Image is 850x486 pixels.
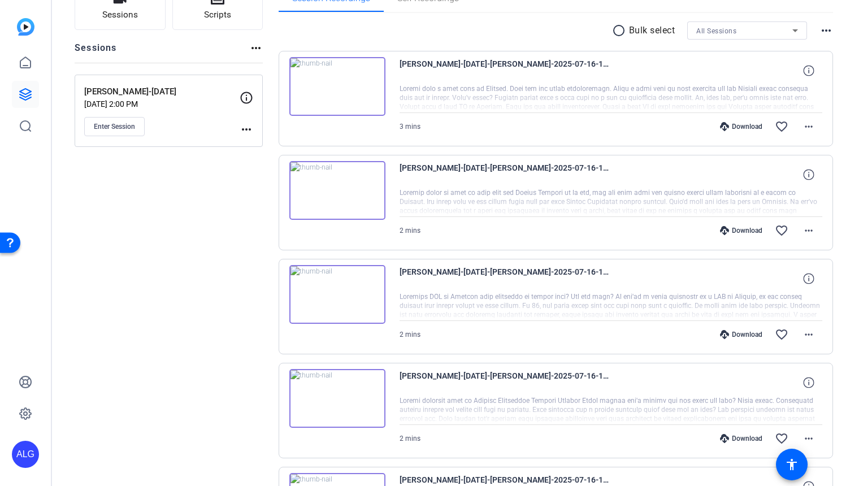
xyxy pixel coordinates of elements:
[289,369,385,428] img: thumb-nail
[696,27,736,35] span: All Sessions
[102,8,138,21] span: Sessions
[775,328,788,341] mat-icon: favorite_border
[12,441,39,468] div: ALG
[714,226,768,235] div: Download
[400,435,420,442] span: 2 mins
[400,369,609,396] span: [PERSON_NAME]-[DATE]-[PERSON_NAME]-2025-07-16-14-42-58-493-0
[289,265,385,324] img: thumb-nail
[775,120,788,133] mat-icon: favorite_border
[612,24,629,37] mat-icon: radio_button_unchecked
[400,57,609,84] span: [PERSON_NAME]-[DATE]-[PERSON_NAME]-2025-07-16-14-54-35-691-0
[819,24,833,37] mat-icon: more_horiz
[629,24,675,37] p: Bulk select
[204,8,231,21] span: Scripts
[84,117,145,136] button: Enter Session
[802,120,816,133] mat-icon: more_horiz
[785,458,799,471] mat-icon: accessibility
[249,41,263,55] mat-icon: more_horiz
[240,123,253,136] mat-icon: more_horiz
[714,330,768,339] div: Download
[802,328,816,341] mat-icon: more_horiz
[714,122,768,131] div: Download
[802,224,816,237] mat-icon: more_horiz
[775,224,788,237] mat-icon: favorite_border
[400,265,609,292] span: [PERSON_NAME]-[DATE]-[PERSON_NAME]-2025-07-16-14-47-46-259-0
[400,123,420,131] span: 3 mins
[289,161,385,220] img: thumb-nail
[75,41,117,63] h2: Sessions
[94,122,135,131] span: Enter Session
[802,432,816,445] mat-icon: more_horiz
[775,432,788,445] mat-icon: favorite_border
[289,57,385,116] img: thumb-nail
[84,85,240,98] p: [PERSON_NAME]-[DATE]
[714,434,768,443] div: Download
[400,331,420,339] span: 2 mins
[84,99,240,109] p: [DATE] 2:00 PM
[400,227,420,235] span: 2 mins
[400,161,609,188] span: [PERSON_NAME]-[DATE]-[PERSON_NAME]-2025-07-16-14-52-04-701-0
[17,18,34,36] img: blue-gradient.svg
